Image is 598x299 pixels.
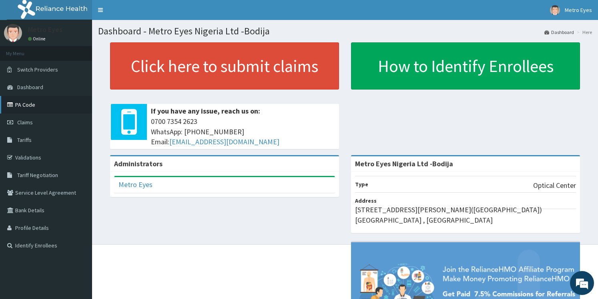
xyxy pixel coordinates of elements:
[114,159,163,168] b: Administrators
[355,205,576,225] p: [STREET_ADDRESS][PERSON_NAME]([GEOGRAPHIC_DATA]) [GEOGRAPHIC_DATA] , [GEOGRAPHIC_DATA]
[351,42,580,90] a: How to Identify Enrollees
[118,180,153,189] a: Metro Eyes
[4,24,22,42] img: User Image
[151,106,260,116] b: If you have any issue, reach us on:
[355,197,377,204] b: Address
[575,29,592,36] li: Here
[355,181,368,188] b: Type
[565,6,592,14] span: Metro Eyes
[17,84,43,91] span: Dashboard
[17,136,32,144] span: Tariffs
[533,180,576,191] p: Optical Center
[28,36,47,42] a: Online
[17,66,58,73] span: Switch Providers
[550,5,560,15] img: User Image
[28,26,62,33] p: Metro Eyes
[151,116,335,147] span: 0700 7354 2623 WhatsApp: [PHONE_NUMBER] Email:
[355,159,453,168] strong: Metro Eyes Nigeria Ltd -Bodija
[544,29,574,36] a: Dashboard
[110,42,339,90] a: Click here to submit claims
[169,137,279,146] a: [EMAIL_ADDRESS][DOMAIN_NAME]
[17,171,58,179] span: Tariff Negotiation
[17,119,33,126] span: Claims
[98,26,592,36] h1: Dashboard - Metro Eyes Nigeria Ltd -Bodija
